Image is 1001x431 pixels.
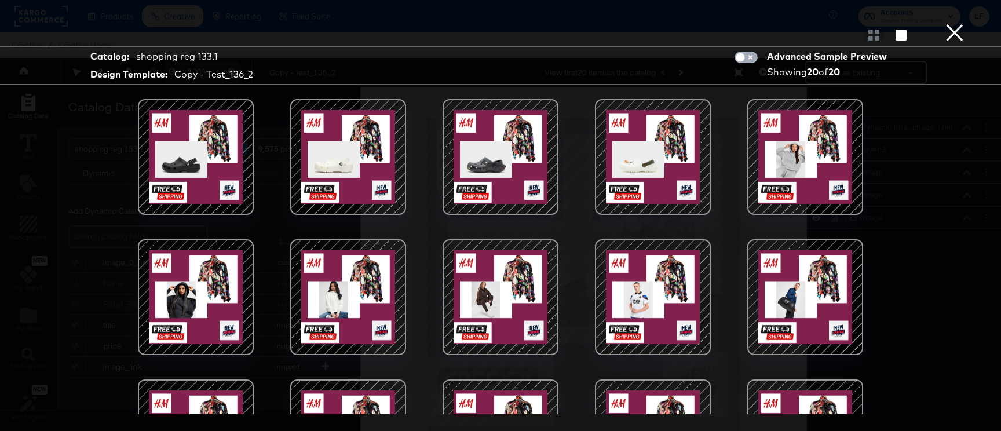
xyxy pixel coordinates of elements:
div: shopping reg 133.1 [136,50,218,63]
div: Advanced Sample Preview [767,50,891,63]
div: Showing of [767,65,891,79]
div: Copy - Test_136_2 [174,68,253,81]
strong: Catalog: [90,50,129,63]
strong: Design Template: [90,68,167,81]
strong: 20 [807,66,819,78]
strong: 20 [828,66,840,78]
